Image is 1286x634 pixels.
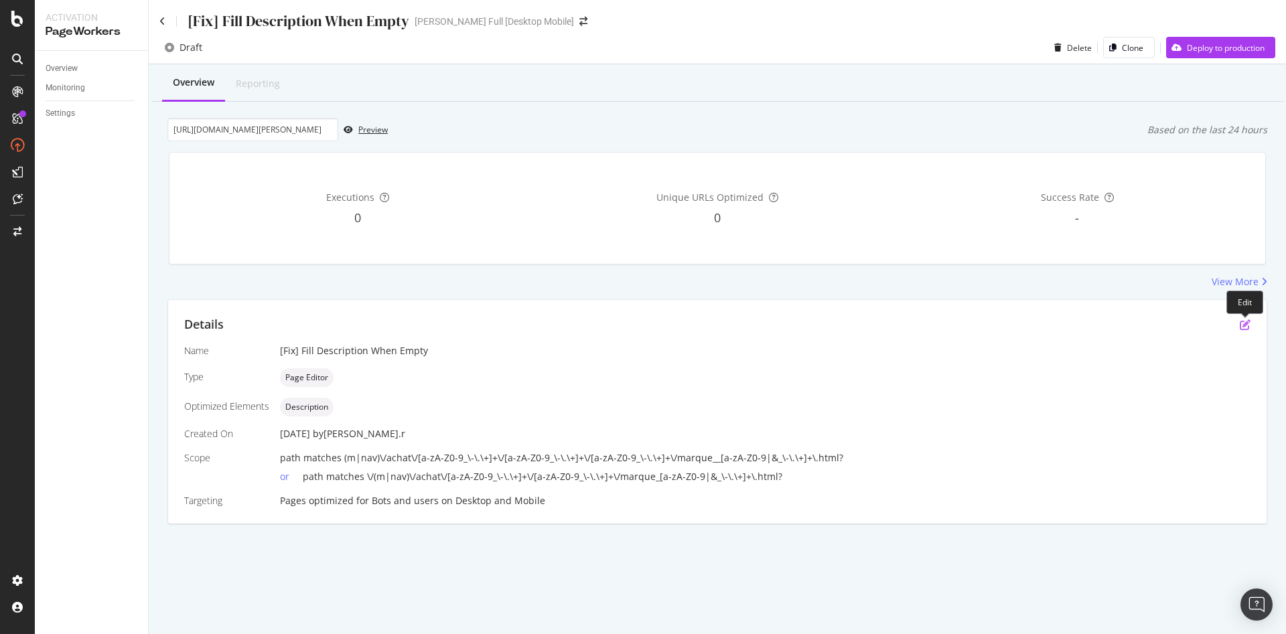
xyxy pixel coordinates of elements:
[1240,319,1251,330] div: pen-to-square
[656,191,764,204] span: Unique URLs Optimized
[714,210,721,226] span: 0
[415,15,574,28] div: [PERSON_NAME] Full [Desktop Mobile]
[280,494,1251,507] div: Pages optimized for on
[21,35,32,46] img: website_grey.svg
[455,494,545,507] div: Desktop and Mobile
[1240,588,1273,621] div: Open Intercom Messenger
[173,76,214,89] div: Overview
[184,316,224,333] div: Details
[1075,210,1079,226] span: -
[280,427,1251,441] div: [DATE]
[1122,42,1143,54] div: Clone
[154,78,165,88] img: tab_keywords_by_traffic_grey.svg
[358,124,388,135] div: Preview
[35,35,151,46] div: Domaine: [DOMAIN_NAME]
[579,17,587,26] div: arrow-right-arrow-left
[184,400,269,413] div: Optimized Elements
[46,62,139,76] a: Overview
[280,398,334,416] div: neutral label
[184,451,269,465] div: Scope
[313,427,405,441] div: by [PERSON_NAME].r
[184,427,269,441] div: Created On
[372,494,439,507] div: Bots and users
[1166,37,1275,58] button: Deploy to production
[338,119,388,141] button: Preview
[280,451,843,464] span: path matches (m|nav)\/achat\/[a-zA-Z0-9_\-\.\+]+\/[a-zA-Z0-9_\-\.\+]+\/[a-zA-Z0-9_\-\.\+]+\/marqu...
[46,11,137,24] div: Activation
[46,106,139,121] a: Settings
[1226,291,1263,314] div: Edit
[46,106,75,121] div: Settings
[38,21,66,32] div: v 4.0.25
[1067,42,1092,54] div: Delete
[1103,37,1155,58] button: Clone
[169,79,202,88] div: Mots-clés
[280,344,1251,358] div: [Fix] Fill Description When Empty
[56,78,66,88] img: tab_domain_overview_orange.svg
[236,77,280,90] div: Reporting
[46,81,139,95] a: Monitoring
[280,470,303,483] div: or
[1049,37,1092,58] button: Delete
[303,470,782,483] span: path matches \/(m|nav)\/achat\/[a-zA-Z0-9_\-\.\+]+\/[a-zA-Z0-9_\-\.\+]+\/marque_[a-zA-Z0-9|&_\-\....
[1041,191,1099,204] span: Success Rate
[1212,275,1259,289] div: View More
[46,81,85,95] div: Monitoring
[46,62,78,76] div: Overview
[167,118,338,141] input: Preview your optimization on a URL
[326,191,374,204] span: Executions
[1212,275,1267,289] a: View More
[184,370,269,384] div: Type
[184,344,269,358] div: Name
[159,17,165,26] a: Click to go back
[1147,123,1267,137] div: Based on the last 24 hours
[184,494,269,507] div: Targeting
[70,79,103,88] div: Domaine
[285,403,328,411] span: Description
[180,41,202,54] div: Draft
[1187,42,1265,54] div: Deploy to production
[188,11,409,31] div: [Fix] Fill Description When Empty
[46,24,137,39] div: PageWorkers
[21,21,32,32] img: logo_orange.svg
[354,210,361,226] span: 0
[280,368,334,387] div: neutral label
[285,374,328,382] span: Page Editor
